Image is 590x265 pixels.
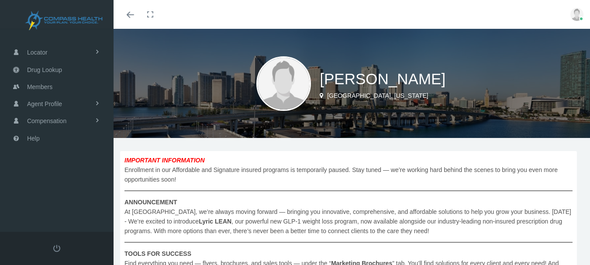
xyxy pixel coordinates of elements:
[320,70,445,87] span: [PERSON_NAME]
[199,218,231,225] b: Lyric LEAN
[124,199,177,206] b: ANNOUNCEMENT
[124,250,191,257] b: TOOLS FOR SUCCESS
[570,8,583,21] img: user-placeholder.jpg
[27,44,48,61] span: Locator
[256,56,311,111] img: user-placeholder.jpg
[27,62,62,78] span: Drug Lookup
[327,92,428,99] span: [GEOGRAPHIC_DATA], [US_STATE]
[11,10,116,31] img: COMPASS HEALTH, INC
[27,113,66,129] span: Compensation
[27,130,40,147] span: Help
[124,157,205,164] b: IMPORTANT INFORMATION
[27,79,52,95] span: Members
[27,96,62,112] span: Agent Profile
